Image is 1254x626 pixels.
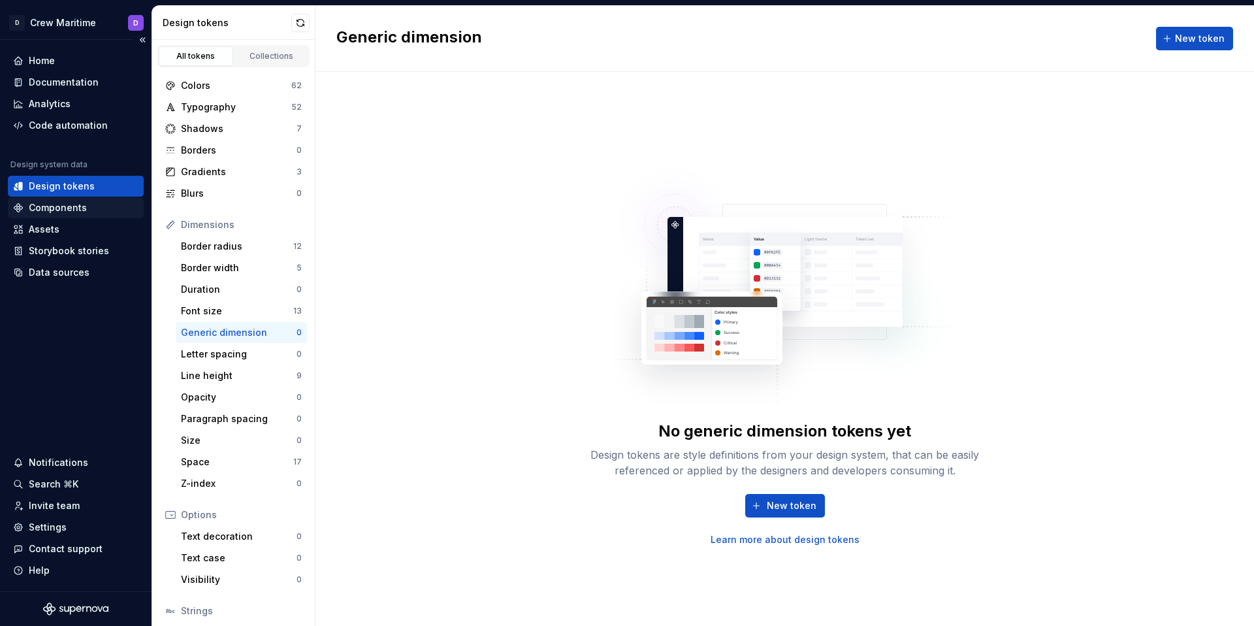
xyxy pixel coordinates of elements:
div: 5 [297,263,302,273]
div: Contact support [29,542,103,555]
div: Notifications [29,456,88,469]
div: 0 [297,435,302,446]
div: Design system data [10,159,88,170]
button: DCrew MaritimeD [3,8,149,37]
a: Border radius12 [176,236,307,257]
div: Crew Maritime [30,16,96,29]
div: Paragraph spacing [181,412,297,425]
a: Size0 [176,430,307,451]
a: Data sources [8,262,144,283]
div: 3 [297,167,302,177]
a: Border width5 [176,257,307,278]
div: Border radius [181,240,293,253]
a: Text decoration0 [176,526,307,547]
div: Z-index [181,477,297,490]
button: New token [745,494,825,518]
div: Border width [181,261,297,274]
div: Storybook stories [29,244,109,257]
div: 0 [297,188,302,199]
div: Opacity [181,391,297,404]
div: Colors [181,79,291,92]
button: Contact support [8,538,144,559]
button: Help [8,560,144,581]
div: Duration [181,283,297,296]
div: Space [181,455,293,469]
a: Z-index0 [176,473,307,494]
div: D [133,18,138,28]
a: Learn more about design tokens [711,533,860,546]
a: Font size13 [176,301,307,321]
div: Typography [181,101,291,114]
a: Gradients3 [160,161,307,182]
a: Supernova Logo [43,602,108,616]
a: Space17 [176,452,307,472]
div: 13 [293,306,302,316]
div: Components [29,201,87,214]
div: 0 [297,145,302,156]
div: Search ⌘K [29,478,78,491]
div: All tokens [163,51,229,61]
div: Options [181,508,302,521]
h2: Generic dimension [336,27,482,50]
div: Text case [181,552,297,565]
div: Assets [29,223,59,236]
a: Colors62 [160,75,307,96]
div: Settings [29,521,67,534]
a: Line height9 [176,365,307,386]
div: 0 [297,392,302,403]
div: Home [29,54,55,67]
div: 0 [297,574,302,585]
a: Code automation [8,115,144,136]
div: 0 [297,284,302,295]
div: Size [181,434,297,447]
div: Design tokens [29,180,95,193]
span: New token [767,499,816,512]
a: Letter spacing0 [176,344,307,365]
a: Assets [8,219,144,240]
button: Collapse sidebar [133,31,152,49]
div: 0 [297,414,302,424]
a: Design tokens [8,176,144,197]
a: Components [8,197,144,218]
div: No generic dimension tokens yet [658,421,911,442]
a: Text case0 [176,548,307,568]
div: Design tokens [163,16,291,29]
div: Line height [181,369,297,382]
a: Storybook stories [8,240,144,261]
button: Notifications [8,452,144,473]
a: Opacity0 [176,387,307,408]
div: 9 [297,371,302,381]
div: Font size [181,305,293,318]
div: 0 [297,478,302,489]
div: 52 [291,102,302,112]
div: Gradients [181,165,297,178]
div: 0 [297,327,302,338]
div: Text decoration [181,530,297,543]
span: New token [1175,32,1225,45]
button: Search ⌘K [8,474,144,495]
a: Duration0 [176,279,307,300]
div: Data sources [29,266,89,279]
a: Shadows7 [160,118,307,139]
a: Documentation [8,72,144,93]
a: Borders0 [160,140,307,161]
div: 0 [297,553,302,563]
div: 7 [297,124,302,134]
div: Dimensions [181,218,302,231]
div: Help [29,564,50,577]
a: Invite team [8,495,144,516]
div: 12 [293,241,302,252]
div: Collections [239,51,304,61]
div: Shadows [181,122,297,135]
div: Code automation [29,119,108,132]
a: Home [8,50,144,71]
div: Borders [181,144,297,157]
a: Settings [8,517,144,538]
div: 17 [293,457,302,467]
div: Documentation [29,76,99,89]
div: Strings [181,604,302,618]
div: Design tokens are style definitions from your design system, that can be easily referenced or app... [576,447,994,478]
a: Typography52 [160,97,307,118]
a: Analytics [8,93,144,114]
div: Generic dimension [181,326,297,339]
